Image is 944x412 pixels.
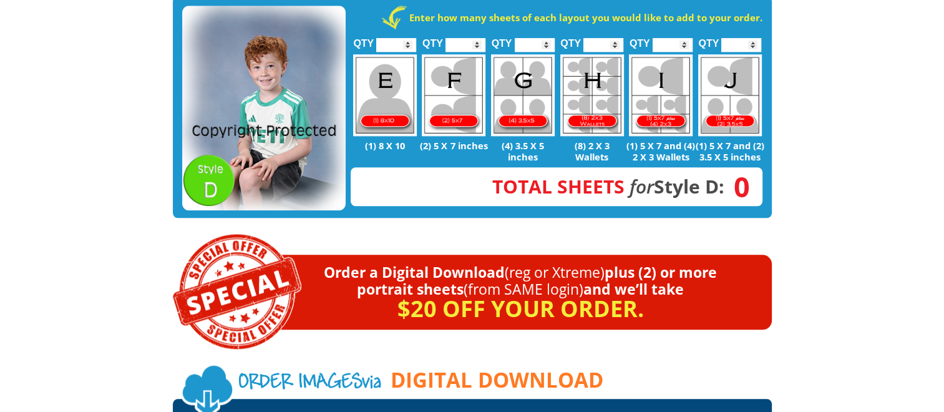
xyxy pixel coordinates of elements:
p: (2) 5 X 7 inches [419,140,489,151]
label: QTY [698,24,719,55]
span: via [238,371,381,396]
strong: Enter how many sheets of each layout you would like to add to your order. [409,11,762,24]
label: QTY [492,24,512,55]
p: (1) 8 X 10 [351,140,420,151]
label: QTY [422,24,443,55]
img: F [422,54,485,136]
span: 0 [724,180,750,194]
label: QTY [560,24,581,55]
em: for [630,174,654,199]
p: Order a Digital Download plus (2) or more portrait sheets and we’ll take [207,264,772,298]
img: Special Offer [173,233,301,350]
span: (from SAME login) [464,279,583,299]
p: $20 off your order. [207,298,772,317]
img: J [698,54,762,136]
span: Total Sheets [492,174,625,199]
span: DIGITAL DOWNLOAD [391,369,603,391]
p: (1) 5 X 7 and (2) 3.5 X 5 inches [696,140,765,162]
label: QTY [353,24,374,55]
p: (1) 5 X 7 and (4) 2 X 3 Wallets [626,140,696,162]
img: H [560,54,624,136]
img: STYLE D [182,6,346,210]
span: Order Images [238,372,362,394]
img: G [491,54,555,136]
strong: Style D: [492,174,724,199]
img: E [353,54,417,136]
p: (4) 3.5 X 5 inches [489,140,558,162]
span: (reg or Xtreme) [505,262,605,282]
img: I [629,54,693,136]
p: (8) 2 X 3 Wallets [557,140,626,162]
label: QTY [630,24,650,55]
